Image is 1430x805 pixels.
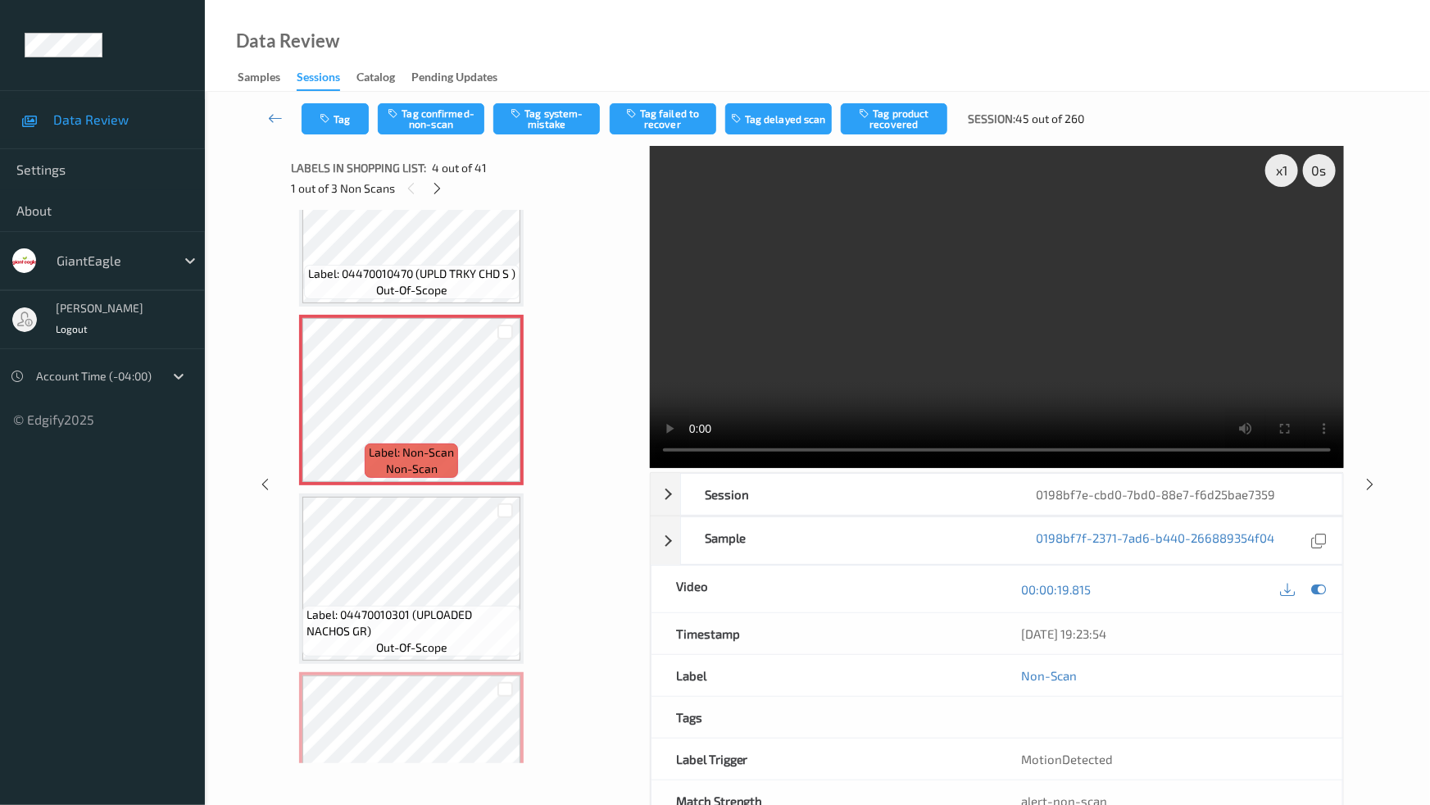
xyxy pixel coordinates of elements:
div: Samples [238,69,280,89]
span: 45 out of 260 [1015,111,1084,127]
button: Tag confirmed-non-scan [378,103,484,134]
a: Catalog [356,66,411,89]
a: Samples [238,66,297,89]
a: Sessions [297,66,356,91]
span: non-scan [386,461,438,477]
div: 0 s [1303,154,1336,187]
button: Tag system-mistake [493,103,600,134]
div: Session [681,474,1012,515]
span: Session: [968,111,1015,127]
span: Label: Non-Scan [369,444,454,461]
div: 1 out of 3 Non Scans [291,178,638,198]
a: 0198bf7f-2371-7ad6-b440-266889354f04 [1036,530,1274,552]
div: Video [651,566,997,612]
span: Labels in shopping list: [291,160,426,176]
a: 00:00:19.815 [1021,581,1091,598]
div: [DATE] 19:23:54 [1021,625,1318,642]
div: Sample [681,517,1012,564]
button: Tag failed to recover [610,103,716,134]
button: Tag [302,103,369,134]
button: Tag product recovered [841,103,947,134]
div: Tags [651,697,997,738]
span: out-of-scope [376,282,447,298]
div: Session0198bf7e-cbd0-7bd0-88e7-f6d25bae7359 [651,473,1343,516]
span: Label: 04470010301 (UPLOADED NACHOS GR) [306,607,516,639]
div: Sessions [297,69,340,91]
div: MotionDetected [996,739,1342,780]
a: Pending Updates [411,66,514,89]
a: Non-Scan [1021,667,1077,684]
div: Label Trigger [651,739,997,780]
div: Catalog [356,69,395,89]
div: x 1 [1265,154,1298,187]
div: Pending Updates [411,69,497,89]
div: Timestamp [651,613,997,654]
span: Label: 04470010470 (UPLD TRKY CHD S ) [308,266,515,282]
div: Data Review [236,33,339,49]
div: Sample0198bf7f-2371-7ad6-b440-266889354f04 [651,516,1343,565]
span: out-of-scope [376,639,447,656]
div: Label [651,655,997,696]
div: 0198bf7e-cbd0-7bd0-88e7-f6d25bae7359 [1011,474,1342,515]
span: 4 out of 41 [432,160,487,176]
button: Tag delayed scan [725,103,832,134]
